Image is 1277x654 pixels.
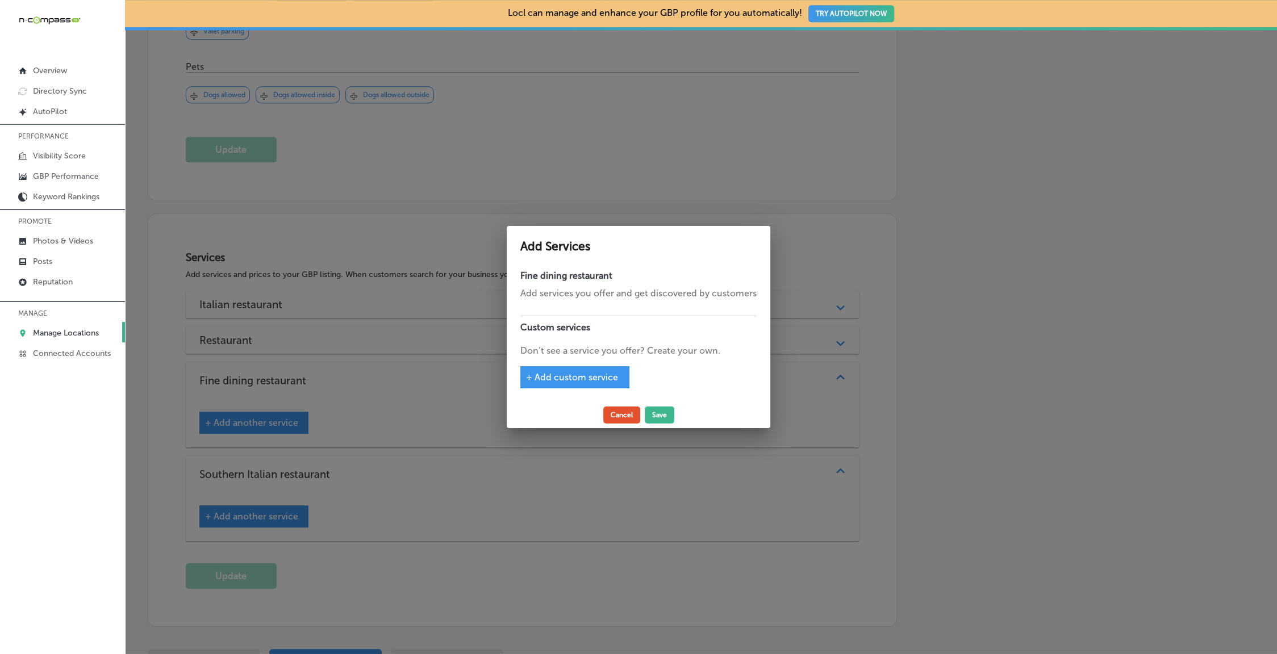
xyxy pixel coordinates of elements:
[520,270,757,281] h4: Fine dining restaurant
[808,5,894,22] button: TRY AUTOPILOT NOW
[33,171,99,181] p: GBP Performance
[33,277,73,287] p: Reputation
[520,287,757,300] p: Add services you offer and get discovered by customers
[645,406,674,424] button: Save
[520,316,757,338] h4: Custom services
[520,344,757,358] p: Don’t see a service you offer? Create your own.
[33,107,67,116] p: AutoPilot
[603,406,640,424] button: Cancel
[33,328,99,338] p: Manage Locations
[33,236,93,246] p: Photos & Videos
[33,151,86,161] p: Visibility Score
[33,66,67,76] p: Overview
[526,372,618,383] span: + Add custom service
[33,86,87,96] p: Directory Sync
[520,240,757,254] h2: Add Services
[33,349,111,358] p: Connected Accounts
[18,15,81,26] img: 660ab0bf-5cc7-4cb8-ba1c-48b5ae0f18e60NCTV_CLogo_TV_Black_-500x88.png
[33,192,99,202] p: Keyword Rankings
[33,257,52,266] p: Posts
